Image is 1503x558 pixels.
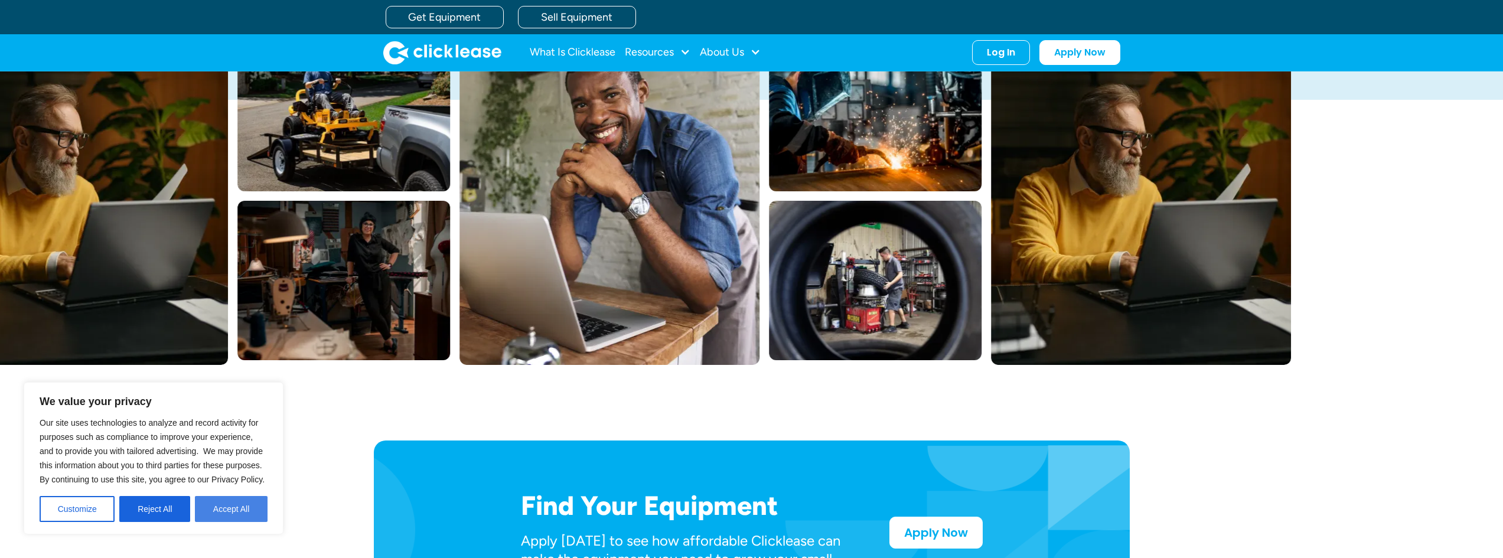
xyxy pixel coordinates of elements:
[625,41,690,64] div: Resources
[889,517,983,549] a: Apply Now
[383,41,501,64] a: home
[237,32,450,191] img: Man with hat and blue shirt driving a yellow lawn mower onto a trailer
[195,496,268,522] button: Accept All
[1039,40,1120,65] a: Apply Now
[386,6,504,28] a: Get Equipment
[521,490,852,521] h2: Find Your Equipment
[119,496,190,522] button: Reject All
[24,382,283,534] div: We value your privacy
[700,41,761,64] div: About Us
[769,201,982,360] img: A man fitting a new tire on a rim
[987,47,1015,58] div: Log In
[40,418,265,484] span: Our site uses technologies to analyze and record activity for purposes such as compliance to impr...
[459,32,759,365] img: A smiling man in a blue shirt and apron leaning over a table with a laptop
[383,41,501,64] img: Clicklease logo
[769,32,982,191] img: A welder in a large mask working on a large pipe
[40,496,115,522] button: Customize
[237,201,450,360] img: a woman standing next to a sewing machine
[991,32,1291,365] img: Bearded man in yellow sweter typing on his laptop while sitting at his desk
[530,41,615,64] a: What Is Clicklease
[40,394,268,409] p: We value your privacy
[518,6,636,28] a: Sell Equipment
